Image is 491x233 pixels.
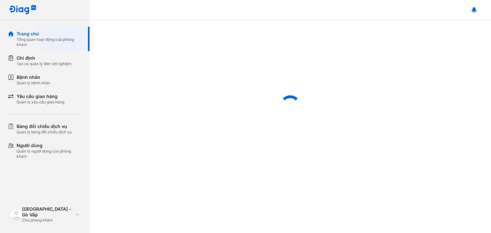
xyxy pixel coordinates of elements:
img: logo [9,5,36,15]
div: Chỉ định [17,55,72,61]
div: Quản lý bảng đối chiếu dịch vụ [17,130,72,135]
div: Bệnh nhân [17,74,50,80]
div: Quản lý bệnh nhân [17,80,50,86]
div: Người dùng [17,142,82,149]
div: [GEOGRAPHIC_DATA] - Gò Vấp [22,206,73,218]
div: Quản lý yêu cầu giao hàng [17,100,64,105]
img: logo [10,209,22,221]
div: Tổng quan hoạt động của phòng khám [17,37,82,47]
div: Bảng đối chiếu dịch vụ [17,123,72,130]
div: Quản lý người dùng của phòng khám [17,149,82,159]
div: Yêu cầu giao hàng [17,93,64,100]
div: Trang chủ [17,31,82,37]
div: Tạo và quản lý đơn xét nghiệm [17,61,72,66]
div: Chủ phòng khám [22,218,73,223]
